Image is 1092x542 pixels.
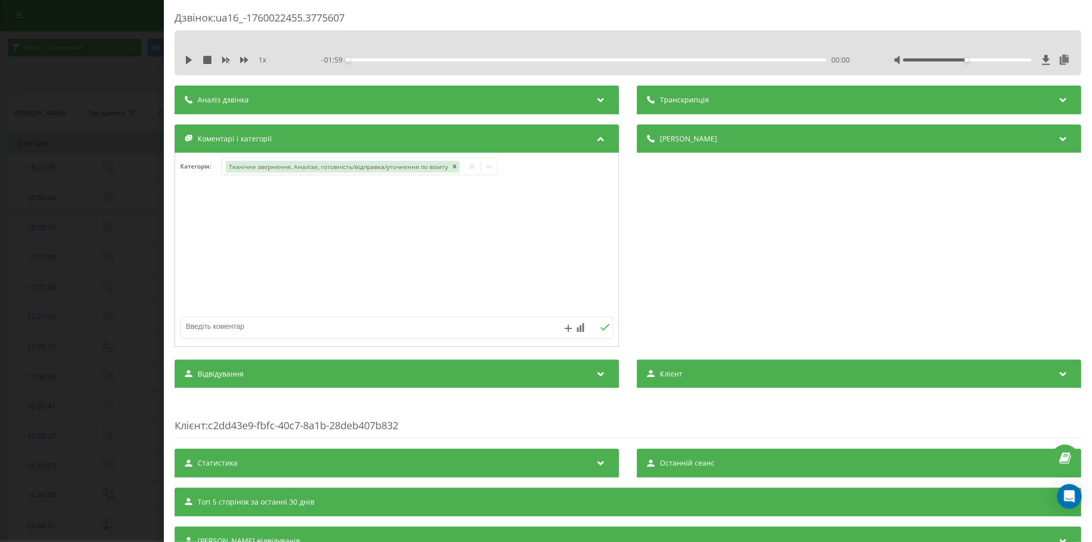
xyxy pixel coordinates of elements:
span: [PERSON_NAME] [660,134,717,144]
span: Транскрипція [660,95,709,105]
span: Клієнт [660,369,682,379]
div: Remove Технічне звернення. Аналізи, готовність/відправка/уточнення по візиту [449,161,459,173]
span: Коментарі і категорії [198,134,272,144]
span: - 01:59 [322,55,348,65]
div: : c2dd43e9-fbfc-40c7-8a1b-28deb407b832 [175,398,1081,439]
span: Відвідування [198,369,244,379]
h4: Категорія : [180,163,221,170]
div: Accessibility label [346,58,350,62]
div: Технічне звернення. Аналізи, готовність/відправка/уточнення по візиту [225,161,449,173]
span: Топ 5 сторінок за останні 30 днів [198,497,314,507]
span: Статистика [198,458,238,468]
div: Open Intercom Messenger [1057,484,1082,509]
div: Accessibility label [965,58,969,62]
span: 1 x [259,55,266,65]
span: 00:00 [831,55,850,65]
span: Клієнт [175,419,205,432]
span: Аналіз дзвінка [198,95,249,105]
div: Дзвінок : ua16_-1760022455.3775607 [175,11,1081,31]
span: Останній сеанс [660,458,715,468]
